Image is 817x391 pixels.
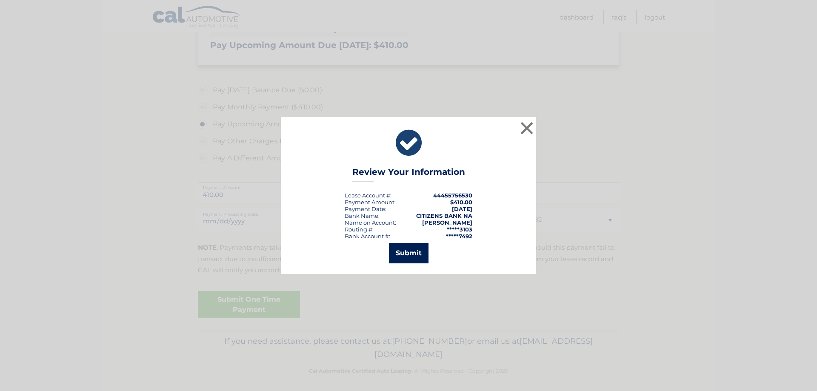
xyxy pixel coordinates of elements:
strong: [PERSON_NAME] [422,219,472,226]
button: Submit [389,243,428,263]
strong: CITIZENS BANK NA [416,212,472,219]
button: × [518,120,535,137]
h3: Review Your Information [352,167,465,182]
div: : [345,205,386,212]
div: Routing #: [345,226,374,233]
div: Payment Amount: [345,199,396,205]
div: Bank Name: [345,212,380,219]
strong: 44455756530 [433,192,472,199]
div: Name on Account: [345,219,396,226]
span: [DATE] [452,205,472,212]
div: Lease Account #: [345,192,391,199]
span: Payment Date [345,205,385,212]
div: Bank Account #: [345,233,390,240]
span: $410.00 [450,199,472,205]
